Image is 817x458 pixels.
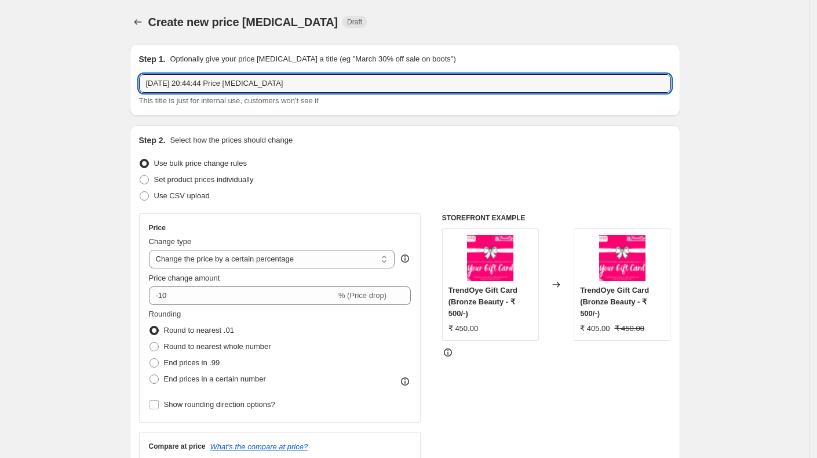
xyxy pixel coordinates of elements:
span: End prices in a certain number [164,375,266,383]
span: Use bulk price change rules [154,159,247,168]
span: Change type [149,237,192,246]
span: Round to nearest .01 [164,326,234,335]
span: Round to nearest whole number [164,342,271,351]
p: Optionally give your price [MEDICAL_DATA] a title (eg "March 30% off sale on boots") [170,53,455,65]
h3: Compare at price [149,442,206,451]
h2: Step 2. [139,135,166,146]
span: TrendOye Gift Card (Bronze Beauty - ₹ 500/-) [448,286,517,318]
button: Price change jobs [130,14,146,30]
span: TrendOye Gift Card (Bronze Beauty - ₹ 500/-) [580,286,649,318]
h2: Step 1. [139,53,166,65]
h6: STOREFRONT EXAMPLE [442,213,671,223]
span: Use CSV upload [154,191,210,200]
span: Draft [347,17,362,27]
span: Create new price [MEDICAL_DATA] [148,16,338,28]
span: End prices in .99 [164,358,220,367]
input: 30% off holiday sale [139,74,671,93]
span: Set product prices individually [154,175,254,184]
span: Rounding [149,310,181,318]
input: -15 [149,286,336,305]
button: What's the compare at price? [210,442,308,451]
img: trendoyegiftcards_80x.jpg [467,235,513,281]
h3: Price [149,223,166,232]
span: ₹ 450.00 [615,324,644,333]
span: Show rounding direction options? [164,400,275,409]
p: Select how the prices should change [170,135,293,146]
span: ₹ 405.00 [580,324,610,333]
span: Price change amount [149,274,220,282]
img: trendoyegiftcards_80x.jpg [599,235,645,281]
span: % (Price drop) [338,291,386,300]
span: ₹ 450.00 [448,324,478,333]
div: help [399,253,411,264]
span: This title is just for internal use, customers won't see it [139,96,319,105]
